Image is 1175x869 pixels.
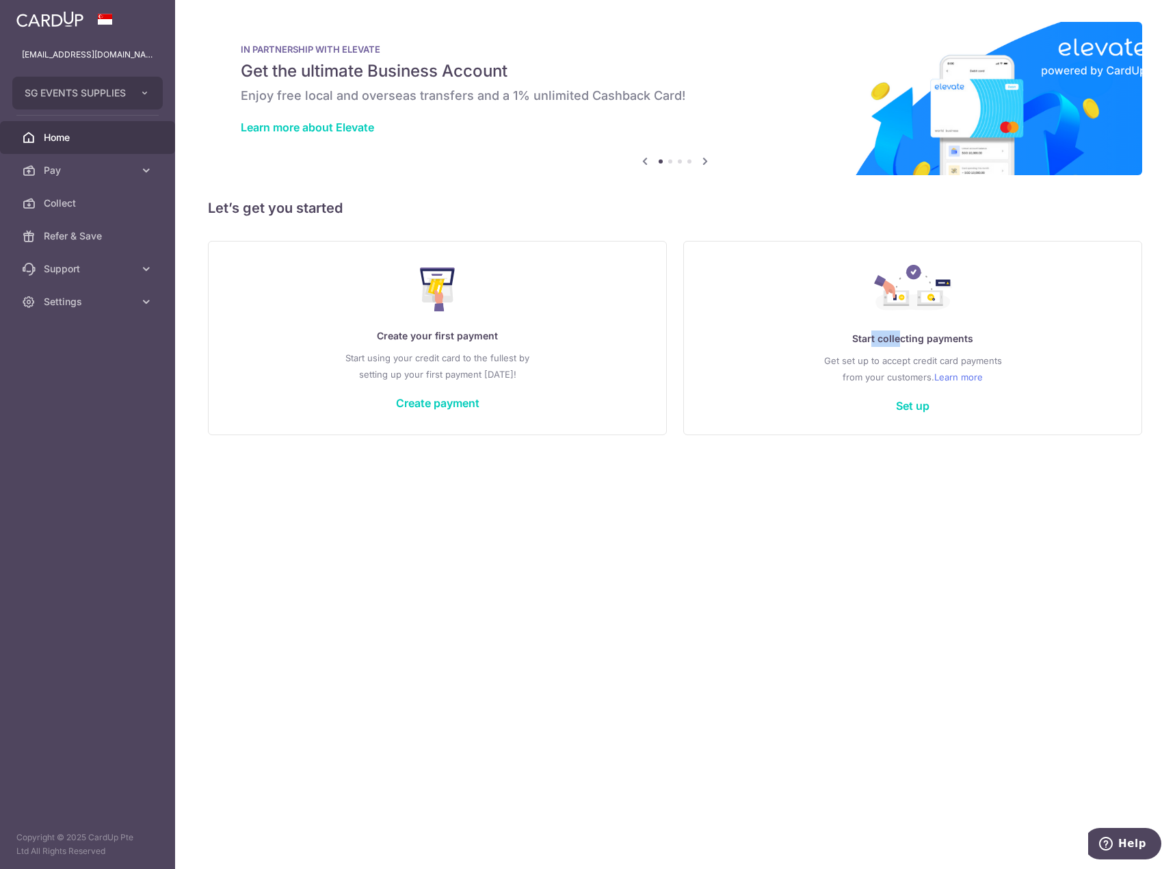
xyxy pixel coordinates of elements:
[236,328,639,344] p: Create your first payment
[420,268,455,311] img: Make Payment
[16,11,83,27] img: CardUp
[22,48,153,62] p: [EMAIL_ADDRESS][DOMAIN_NAME]
[241,120,374,134] a: Learn more about Elevate
[208,22,1142,175] img: Renovation banner
[12,77,163,109] button: SG EVENTS SUPPLIES
[44,229,134,243] span: Refer & Save
[236,350,639,382] p: Start using your credit card to the fullest by setting up your first payment [DATE]!
[874,265,952,314] img: Collect Payment
[711,330,1114,347] p: Start collecting payments
[44,262,134,276] span: Support
[934,369,983,385] a: Learn more
[25,86,126,100] span: SG EVENTS SUPPLIES
[44,164,134,177] span: Pay
[44,131,134,144] span: Home
[396,396,479,410] a: Create payment
[44,295,134,309] span: Settings
[241,88,1109,104] h6: Enjoy free local and overseas transfers and a 1% unlimited Cashback Card!
[208,197,1142,219] h5: Let’s get you started
[1088,828,1161,862] iframe: Opens a widget where you can find more information
[241,44,1109,55] p: IN PARTNERSHIP WITH ELEVATE
[896,399,929,413] a: Set up
[711,352,1114,385] p: Get set up to accept credit card payments from your customers.
[44,196,134,210] span: Collect
[241,60,1109,82] h5: Get the ultimate Business Account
